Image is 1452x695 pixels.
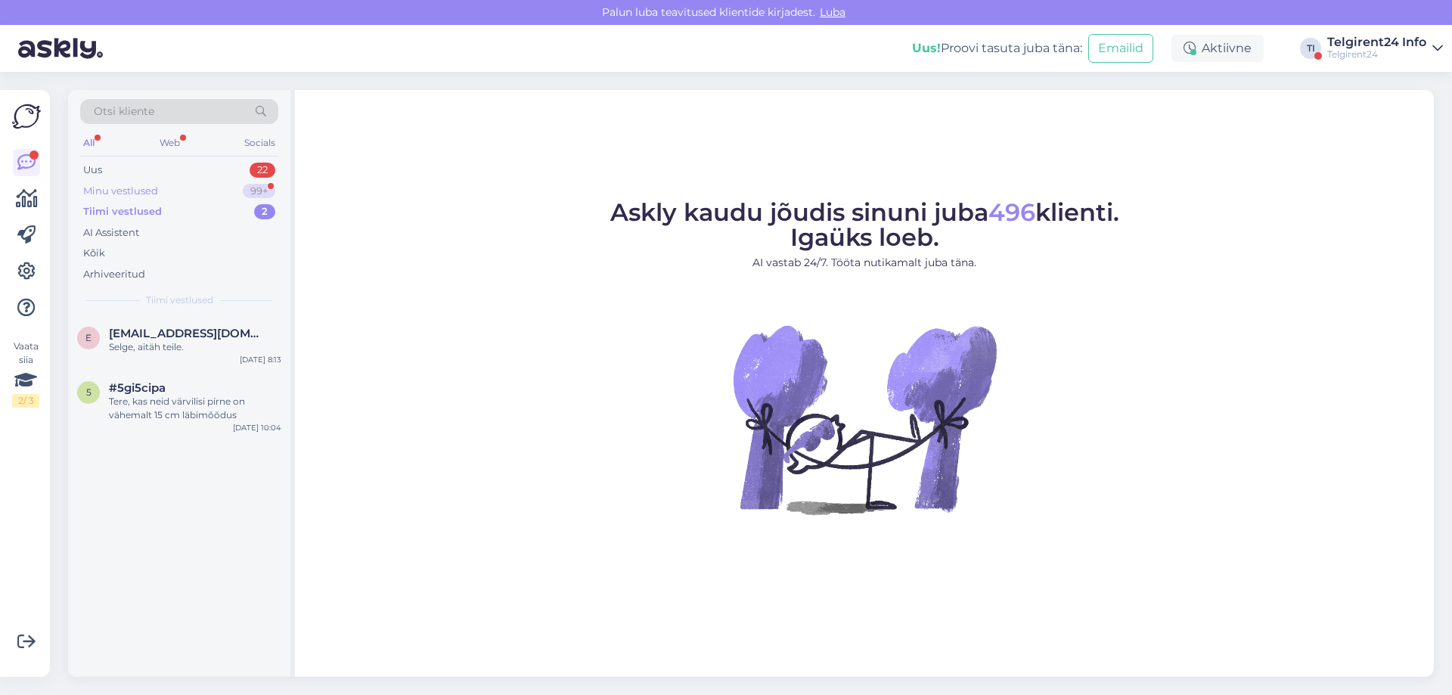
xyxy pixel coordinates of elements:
[94,104,154,119] span: Otsi kliente
[83,267,145,282] div: Arhiveeritud
[988,197,1035,227] span: 496
[912,41,941,55] b: Uus!
[254,204,275,219] div: 2
[1171,35,1264,62] div: Aktiivne
[80,133,98,153] div: All
[815,5,850,19] span: Luba
[83,184,158,199] div: Minu vestlused
[610,255,1119,271] p: AI vastab 24/7. Tööta nutikamalt juba täna.
[109,395,281,422] div: Tere, kas neid värvilisi pirne on vähemalt 15 cm läbimõõdus
[146,293,213,307] span: Tiimi vestlused
[728,283,1001,555] img: No Chat active
[1088,34,1153,63] button: Emailid
[12,340,39,408] div: Vaata siia
[85,332,92,343] span: E
[83,246,105,261] div: Kõik
[233,422,281,433] div: [DATE] 10:04
[109,340,281,354] div: Selge, aitäh teile.
[83,163,102,178] div: Uus
[12,394,39,408] div: 2 / 3
[610,197,1119,252] span: Askly kaudu jõudis sinuni juba klienti. Igaüks loeb.
[1300,38,1321,59] div: TI
[240,354,281,365] div: [DATE] 8:13
[12,102,41,131] img: Askly Logo
[243,184,275,199] div: 99+
[157,133,183,153] div: Web
[1327,48,1426,61] div: Telgirent24
[109,327,266,340] span: Ene.podra@gmail.com
[912,39,1082,57] div: Proovi tasuta juba täna:
[83,225,139,240] div: AI Assistent
[86,386,92,398] span: 5
[241,133,278,153] div: Socials
[83,204,162,219] div: Tiimi vestlused
[1327,36,1426,48] div: Telgirent24 Info
[1327,36,1443,61] a: Telgirent24 InfoTelgirent24
[109,381,166,395] span: #5gi5cipa
[250,163,275,178] div: 22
